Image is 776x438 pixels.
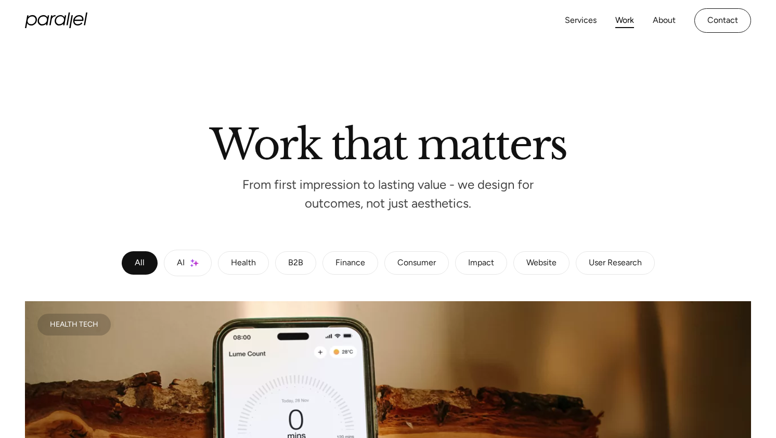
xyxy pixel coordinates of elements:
[653,13,676,28] a: About
[92,124,684,160] h2: Work that matters
[694,8,751,33] a: Contact
[177,260,185,266] div: AI
[232,181,544,208] p: From first impression to lasting value - we design for outcomes, not just aesthetics.
[615,13,634,28] a: Work
[589,260,642,266] div: User Research
[468,260,494,266] div: Impact
[135,260,145,266] div: All
[288,260,303,266] div: B2B
[335,260,365,266] div: Finance
[565,13,597,28] a: Services
[526,260,557,266] div: Website
[231,260,256,266] div: Health
[50,322,98,327] div: Health Tech
[397,260,436,266] div: Consumer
